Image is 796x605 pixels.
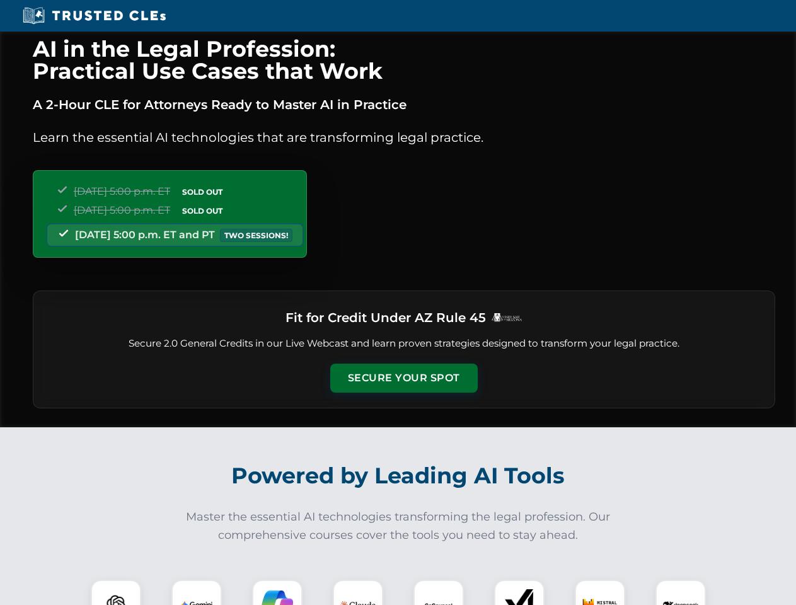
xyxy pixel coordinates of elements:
[33,38,775,82] h1: AI in the Legal Profession: Practical Use Cases that Work
[33,127,775,147] p: Learn the essential AI technologies that are transforming legal practice.
[178,508,619,544] p: Master the essential AI technologies transforming the legal profession. Our comprehensive courses...
[33,95,775,115] p: A 2-Hour CLE for Attorneys Ready to Master AI in Practice
[19,6,170,25] img: Trusted CLEs
[178,204,227,217] span: SOLD OUT
[49,454,747,498] h2: Powered by Leading AI Tools
[74,204,170,216] span: [DATE] 5:00 p.m. ET
[74,185,170,197] span: [DATE] 5:00 p.m. ET
[49,337,759,351] p: Secure 2.0 General Credits in our Live Webcast and learn proven strategies designed to transform ...
[286,306,486,329] h3: Fit for Credit Under AZ Rule 45
[330,364,478,393] button: Secure Your Spot
[491,313,522,322] img: Logo
[178,185,227,199] span: SOLD OUT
